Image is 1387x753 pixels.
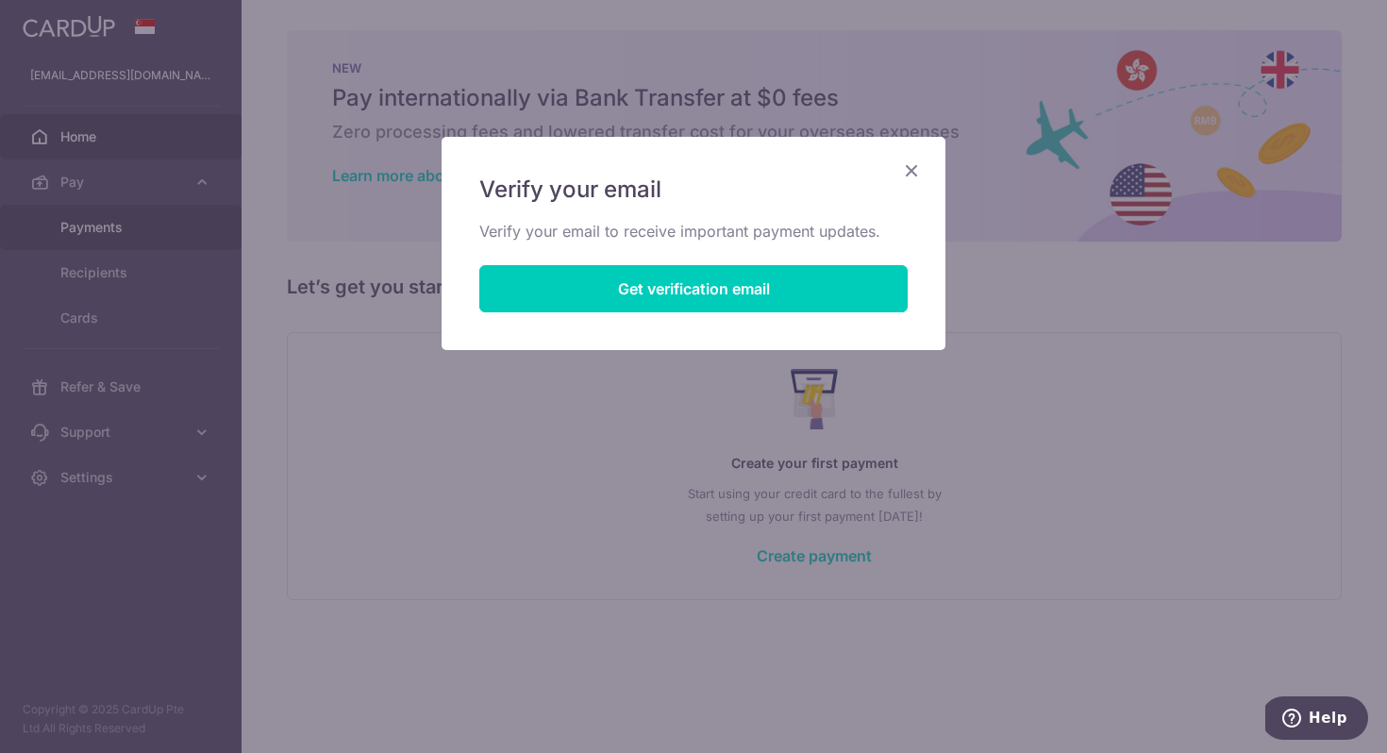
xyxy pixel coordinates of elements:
p: Verify your email to receive important payment updates. [479,220,908,243]
button: Get verification email [479,265,908,312]
button: Close [900,159,923,182]
span: Verify your email [479,175,661,205]
iframe: Opens a widget where you can find more information [1265,696,1368,744]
